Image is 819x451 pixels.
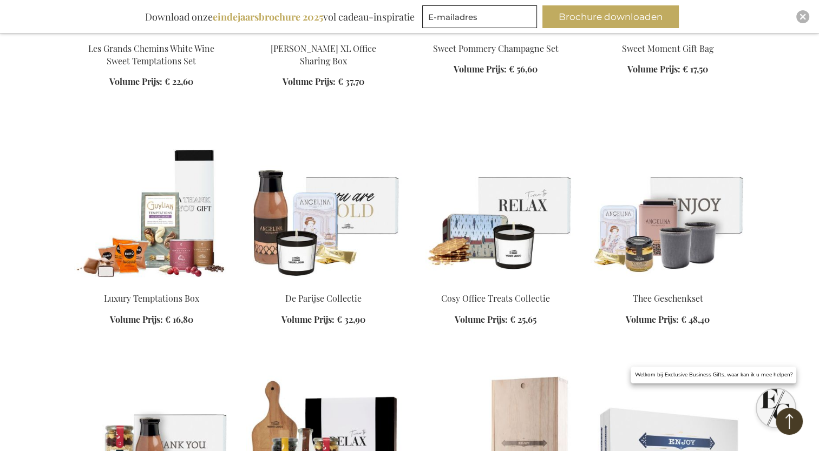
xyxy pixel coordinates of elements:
[418,29,573,39] a: Sweet Pommery Champagne Set
[110,313,163,324] span: Volume Prijs:
[542,5,679,28] button: Brochure downloaden
[74,29,229,39] a: Les Grands Chemins White Wine Sweet
[74,278,229,289] a: Luxury Temptations Box
[109,76,162,87] span: Volume Prijs:
[633,292,703,303] a: Thee Geschenkset
[281,313,365,326] a: Volume Prijs: € 32,90
[454,63,507,75] span: Volume Prijs:
[74,131,229,283] img: Luxury Temptations Box
[140,5,420,28] div: Download onze vol cadeau-inspiratie
[104,292,199,303] a: Luxury Temptations Box
[441,292,550,303] a: Cosy Office Treats Collectie
[796,10,809,23] div: Close
[627,63,708,76] a: Volume Prijs: € 17,50
[422,5,540,31] form: marketing offers and promotions
[510,313,536,324] span: € 25,65
[455,313,508,324] span: Volume Prijs:
[591,29,745,39] a: Sweet Moment Gift Bag
[213,10,323,23] b: eindejaarsbrochure 2025
[681,313,710,324] span: € 48,40
[246,29,401,39] a: Jules Destrooper XL Office Sharing Box
[454,63,538,76] a: Volume Prijs: € 56,60
[246,131,401,283] img: The Parisian Collection
[626,313,679,324] span: Volume Prijs:
[418,131,573,283] img: Cosy Office Treats Collection
[591,131,745,283] img: Tea Gift Set
[509,63,538,75] span: € 56,60
[627,63,680,75] span: Volume Prijs:
[591,278,745,289] a: Tea Gift Set
[418,278,573,289] a: Cosy Office Treats Collection
[283,76,336,87] span: Volume Prijs:
[338,76,364,87] span: € 37,70
[246,278,401,289] a: The Parisian Collection
[800,14,806,20] img: Close
[165,313,193,324] span: € 16,80
[110,313,193,326] a: Volume Prijs: € 16,80
[433,43,559,54] a: Sweet Pommery Champagne Set
[165,76,193,87] span: € 22,60
[455,313,536,326] a: Volume Prijs: € 25,65
[683,63,708,75] span: € 17,50
[285,292,362,303] a: De Parijse Collectie
[281,313,335,324] span: Volume Prijs:
[283,76,364,88] a: Volume Prijs: € 37,70
[271,43,376,67] a: [PERSON_NAME] XL Office Sharing Box
[109,76,193,88] a: Volume Prijs: € 22,60
[337,313,365,324] span: € 32,90
[626,313,710,326] a: Volume Prijs: € 48,40
[622,43,713,54] a: Sweet Moment Gift Bag
[88,43,214,67] a: Les Grands Chemins White Wine Sweet Temptations Set
[422,5,537,28] input: E-mailadres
